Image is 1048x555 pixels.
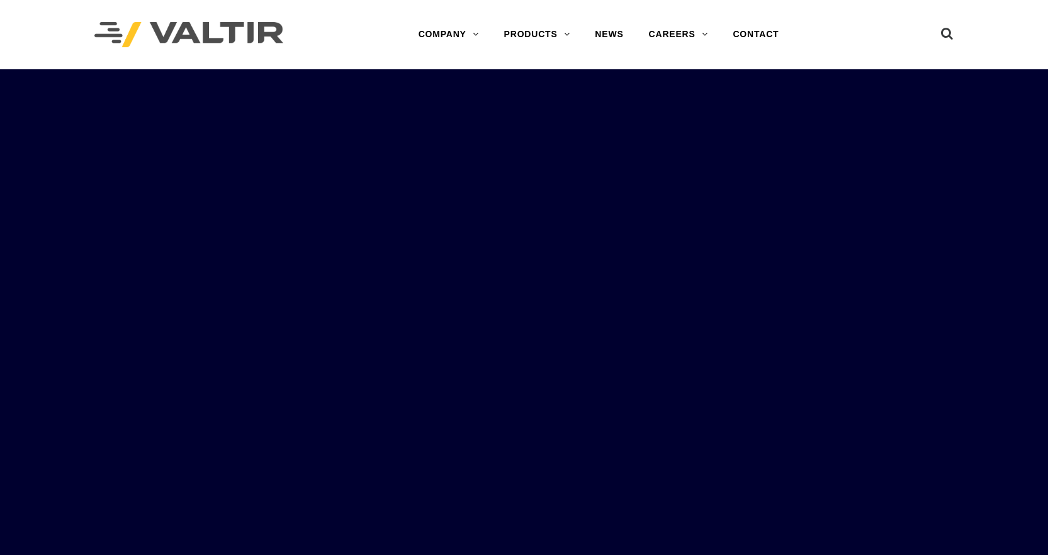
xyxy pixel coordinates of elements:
img: Valtir [94,22,283,48]
a: NEWS [582,22,636,47]
a: PRODUCTS [492,22,583,47]
a: COMPANY [406,22,492,47]
a: CAREERS [636,22,721,47]
a: CONTACT [720,22,791,47]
